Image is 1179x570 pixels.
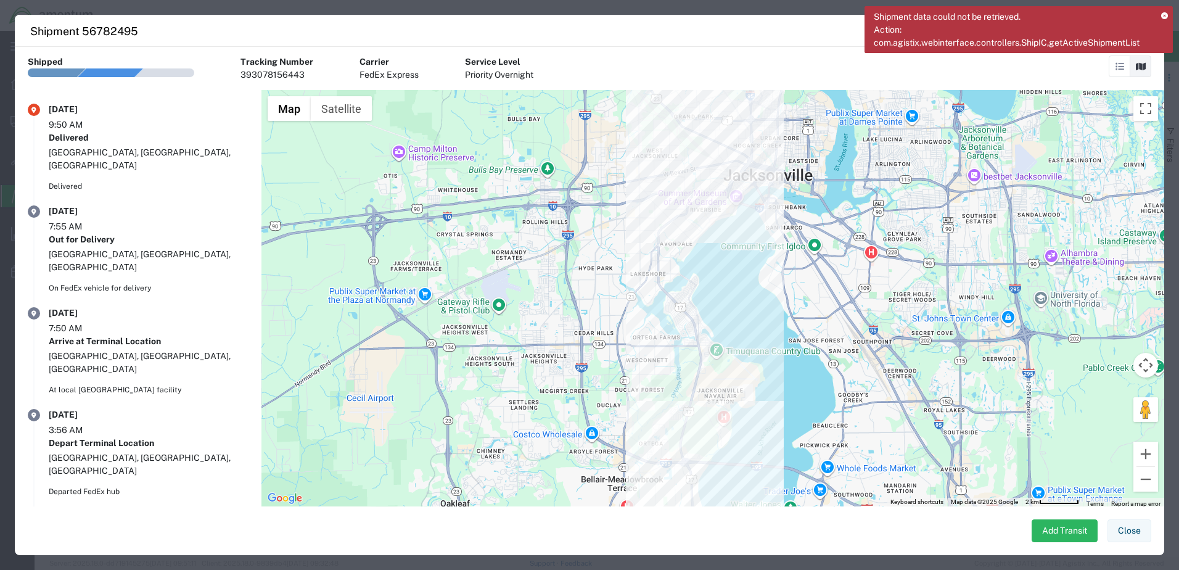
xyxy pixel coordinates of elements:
div: [DATE] [49,205,110,218]
span: 2 km [1025,498,1039,505]
div: 3:56 AM [49,424,110,437]
button: Close [1107,519,1151,542]
a: Report a map error [1111,500,1161,507]
div: 7:50 AM [49,322,110,335]
div: Carrier [359,56,419,68]
span: Shipment data could not be retrieved. Action: com.agistix.webinterface.controllers.ShipIC,getActi... [874,10,1152,49]
button: Drag Pegman onto the map to open Street View [1133,397,1158,422]
span: Map data ©2025 Google [951,498,1018,505]
button: Toggle fullscreen view [1133,96,1158,121]
button: Map Scale: 2 km per 61 pixels [1022,498,1083,506]
a: Terms [1087,500,1104,507]
h4: Shipment 56782495 [30,23,138,39]
div: [DATE] [49,408,110,421]
div: Depart Terminal Location [49,437,249,450]
div: 9:50 AM [49,118,110,131]
div: Delivered [49,131,249,144]
div: [GEOGRAPHIC_DATA], [GEOGRAPHIC_DATA], [GEOGRAPHIC_DATA] [49,452,249,477]
div: Delivered [49,181,249,192]
button: Keyboard shortcuts [890,498,943,506]
div: Arrive at Terminal Location [49,335,249,348]
div: Service Level [465,56,533,68]
div: Tracking Number [240,56,313,68]
div: FedEx Express [359,68,419,81]
div: On FedEx vehicle for delivery [49,283,249,294]
a: Open this area in Google Maps (opens a new window) [265,490,305,506]
div: Priority Overnight [465,68,533,81]
button: Show satellite imagery [311,96,372,121]
button: Zoom in [1133,442,1158,466]
button: Zoom out [1133,467,1158,492]
div: 7:55 AM [49,220,110,233]
div: Shipped [28,56,63,68]
div: [GEOGRAPHIC_DATA], [GEOGRAPHIC_DATA], [GEOGRAPHIC_DATA] [49,146,249,172]
button: Add Transit [1032,519,1098,542]
img: Google [265,490,305,506]
div: [GEOGRAPHIC_DATA], [GEOGRAPHIC_DATA], [GEOGRAPHIC_DATA] [49,248,249,274]
div: Out for Delivery [49,233,249,246]
div: 393078156443 [240,68,313,81]
div: [DATE] [49,103,110,116]
div: At local [GEOGRAPHIC_DATA] facility [49,384,249,395]
div: [GEOGRAPHIC_DATA], [GEOGRAPHIC_DATA], [GEOGRAPHIC_DATA] [49,350,249,376]
div: Departed FedEx hub [49,486,249,497]
button: Show street map [268,96,311,121]
button: Map camera controls [1133,353,1158,378]
div: [DATE] [49,307,110,320]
